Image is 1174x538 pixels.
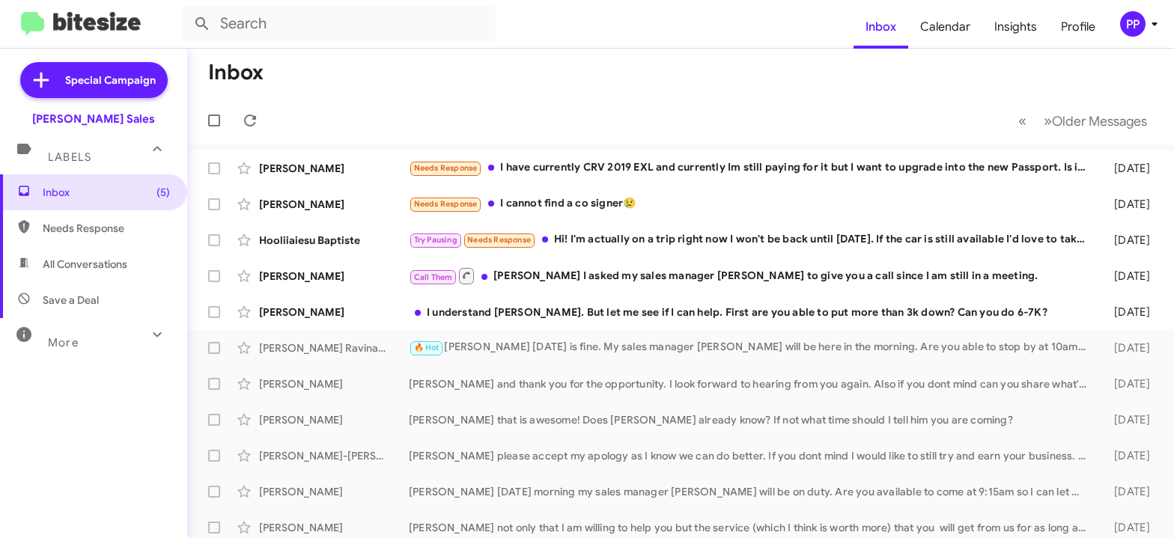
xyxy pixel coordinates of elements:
input: Search [181,6,496,42]
div: [PERSON_NAME] [259,161,409,176]
div: [PERSON_NAME] that is awesome! Does [PERSON_NAME] already know? If not what time should I tell hi... [409,412,1095,427]
div: [PERSON_NAME] and thank you for the opportunity. I look forward to hearing from you again. Also i... [409,376,1095,391]
div: [PERSON_NAME] not only that I am willing to help you but the service (which I think is worth more... [409,520,1095,535]
span: Call Them [414,272,453,282]
div: [DATE] [1095,269,1162,284]
span: All Conversations [43,257,127,272]
a: Special Campaign [20,62,168,98]
div: [DATE] [1095,376,1162,391]
a: Inbox [854,5,908,49]
span: Try Pausing [414,235,457,245]
a: Profile [1049,5,1107,49]
div: [PERSON_NAME] [259,197,409,212]
span: More [48,336,79,349]
span: Needs Response [414,163,478,173]
div: [DATE] [1095,233,1162,248]
div: [DATE] [1095,484,1162,499]
div: I understand [PERSON_NAME]. But let me see if I can help. First are you able to put more than 3k ... [409,305,1095,320]
div: [DATE] [1095,520,1162,535]
span: » [1044,111,1052,130]
span: Needs Response [414,199,478,209]
div: [PERSON_NAME] [DATE] is fine. My sales manager [PERSON_NAME] will be here in the morning. Are you... [409,339,1095,356]
div: [PERSON_NAME] [259,305,409,320]
div: [PERSON_NAME] [DATE] morning my sales manager [PERSON_NAME] will be on duty. Are you available to... [409,484,1095,499]
span: Needs Response [43,221,170,236]
div: PP [1120,11,1146,37]
div: [DATE] [1095,197,1162,212]
span: Special Campaign [65,73,156,88]
div: [PERSON_NAME] Ravinadranatha [259,340,409,355]
div: Hooliiaiesu Baptiste [259,233,409,248]
span: (5) [156,185,170,200]
div: I have currently CRV 2019 EXL and currently Im still paying for it but I want to upgrade into the... [409,159,1095,177]
h1: Inbox [208,61,264,85]
a: Calendar [908,5,982,49]
div: [PERSON_NAME] [259,484,409,499]
div: [DATE] [1095,412,1162,427]
span: Save a Deal [43,293,99,308]
div: I cannot find a co signer😢 [409,195,1095,213]
div: Hi! I'm actually on a trip right now I won't be back until [DATE]. If the car is still available ... [409,231,1095,248]
span: 🔥 Hot [414,343,440,352]
span: Labels [48,150,91,164]
a: Insights [982,5,1049,49]
nav: Page navigation example [1010,106,1156,136]
button: Next [1035,106,1156,136]
div: [DATE] [1095,448,1162,463]
span: Older Messages [1052,113,1147,129]
div: [PERSON_NAME] I asked my sales manager [PERSON_NAME] to give you a call since I am still in a mee... [409,266,1095,285]
div: [DATE] [1095,305,1162,320]
button: Previous [1009,106,1035,136]
div: [PERSON_NAME] [259,520,409,535]
span: Inbox [43,185,170,200]
div: [DATE] [1095,340,1162,355]
div: [PERSON_NAME] please accept my apology as I know we can do better. If you dont mind I would like ... [409,448,1095,463]
div: [DATE] [1095,161,1162,176]
div: [PERSON_NAME] [259,376,409,391]
div: [PERSON_NAME] [259,269,409,284]
div: [PERSON_NAME]-[PERSON_NAME] [259,448,409,463]
span: « [1018,111,1027,130]
span: Needs Response [467,235,531,245]
div: [PERSON_NAME] Sales [32,111,155,126]
div: [PERSON_NAME] [259,412,409,427]
button: PP [1107,11,1158,37]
